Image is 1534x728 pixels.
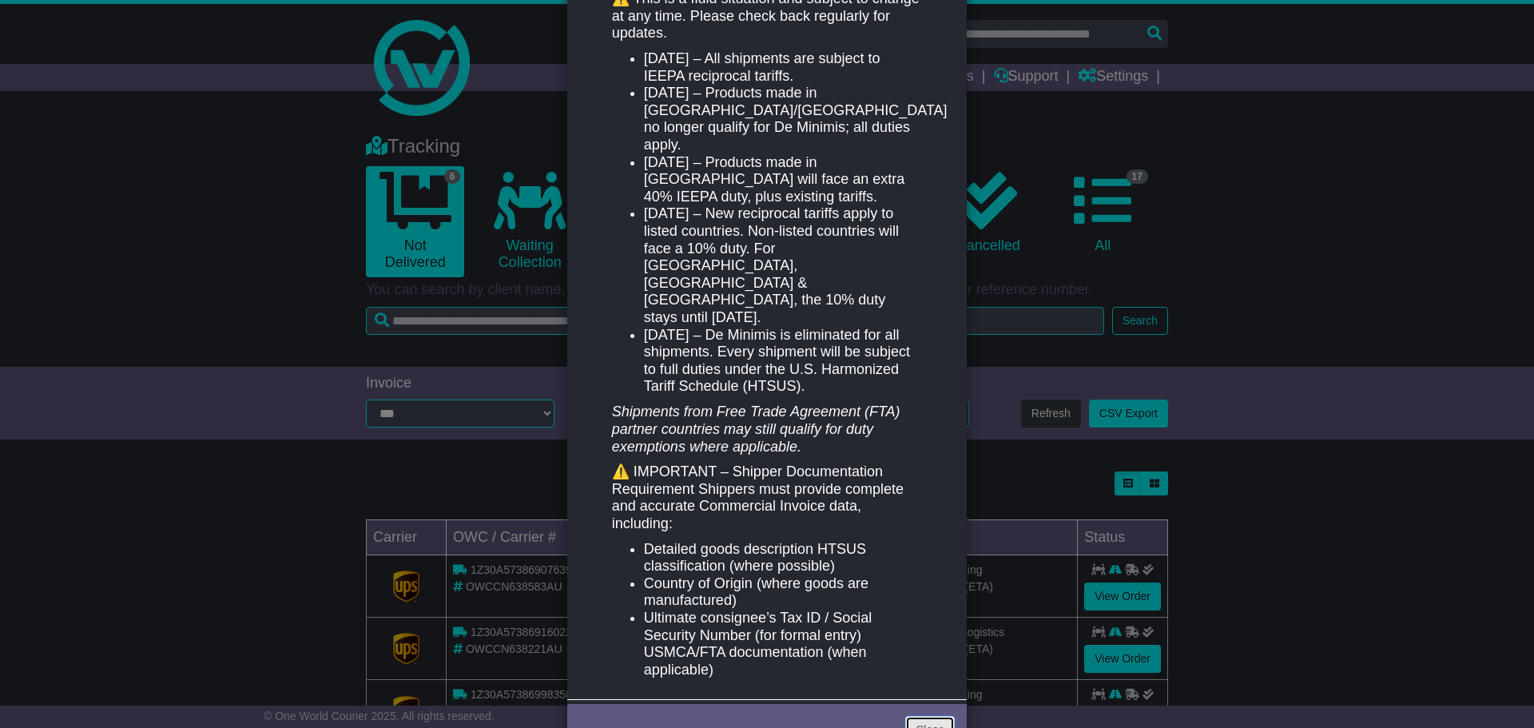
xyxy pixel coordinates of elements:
li: Country of Origin (where goods are manufactured) [644,575,922,610]
li: [DATE] – De Minimis is eliminated for all shipments. Every shipment will be subject to full dutie... [644,327,922,396]
li: Detailed goods description HTSUS classification (where possible) [644,541,922,575]
li: Ultimate consignee’s Tax ID / Social Security Number (for formal entry) USMCA/FTA documentation (... [644,610,922,678]
li: [DATE] – Products made in [GEOGRAPHIC_DATA]/[GEOGRAPHIC_DATA] no longer qualify for De Minimis; a... [644,85,922,153]
p: ⚠️ IMPORTANT – Shipper Documentation Requirement Shippers must provide complete and accurate Comm... [612,463,922,532]
li: [DATE] – All shipments are subject to IEEPA reciprocal tariffs. [644,50,922,85]
em: Shipments from Free Trade Agreement (FTA) partner countries may still qualify for duty exemptions... [612,404,900,454]
li: [DATE] – New reciprocal tariffs apply to listed countries. Non-listed countries will face a 10% d... [644,205,922,326]
li: [DATE] – Products made in [GEOGRAPHIC_DATA] will face an extra 40% IEEPA duty, plus existing tari... [644,154,922,206]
